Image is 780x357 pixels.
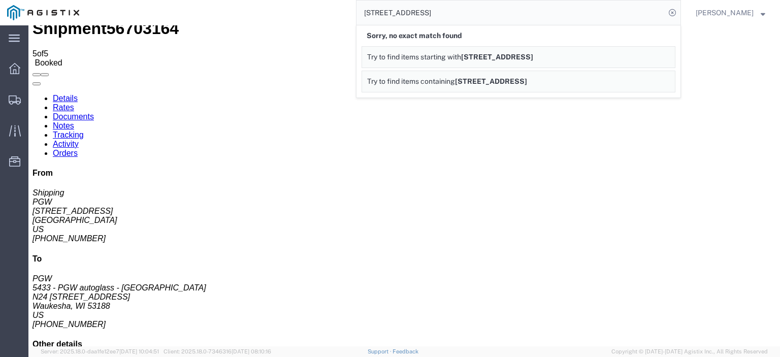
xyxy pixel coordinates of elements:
[611,347,768,356] span: Copyright © [DATE]-[DATE] Agistix Inc., All Rights Reserved
[367,53,461,61] span: Try to find items starting with
[695,7,766,19] button: [PERSON_NAME]
[367,77,455,85] span: Try to find items containing
[368,348,393,354] a: Support
[356,1,665,25] input: Search for shipment number, reference number
[119,348,159,354] span: [DATE] 10:04:51
[41,348,159,354] span: Server: 2025.18.0-daa1fe12ee7
[455,77,527,85] span: [STREET_ADDRESS]
[362,25,675,46] div: Sorry, no exact match found
[7,5,79,20] img: logo
[232,348,271,354] span: [DATE] 08:10:16
[393,348,418,354] a: Feedback
[696,7,754,18] span: Jesse Jordan
[164,348,271,354] span: Client: 2025.18.0-7346316
[461,53,533,61] span: [STREET_ADDRESS]
[28,25,780,346] iframe: FS Legacy Container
